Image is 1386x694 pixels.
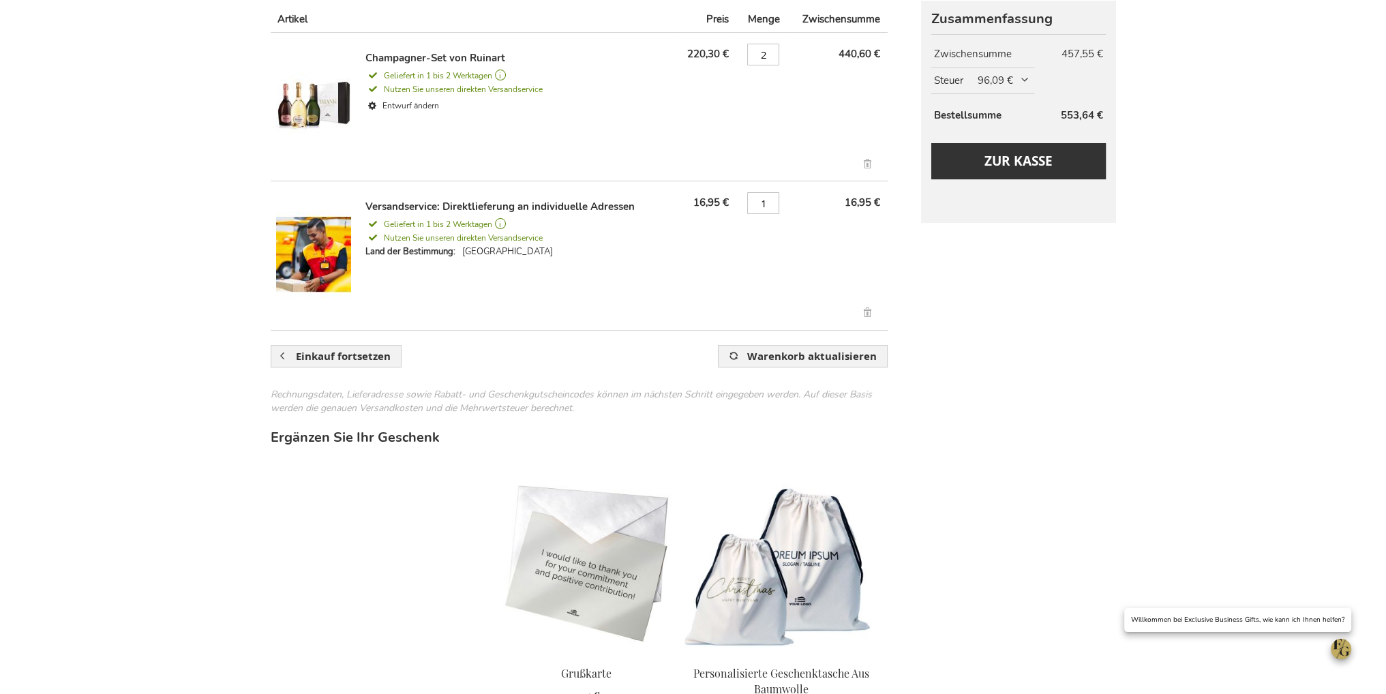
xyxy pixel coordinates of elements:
[365,51,505,65] a: Champagner-Set von Ruinart
[931,12,1105,27] strong: Zusammenfassung
[365,96,669,116] a: Entwurf ändern
[271,345,402,367] a: Einkauf fortsetzen
[978,74,1031,88] span: 96,09 €
[276,51,351,160] img: Champagner-Set von Ruinart
[276,200,365,313] a: Versandservice: Direktlieferung an individuelle Adressen
[687,47,729,61] span: 220,30 €
[277,12,307,26] span: Artikel
[934,74,963,87] span: Steuer
[1061,47,1103,61] span: 457,55 €
[365,82,543,95] a: Nutzen Sie unseren direkten Versandservice
[684,464,879,654] img: Personalisierte Geschenktasche Aus Baumwolle
[462,245,553,258] dd: [GEOGRAPHIC_DATA]
[747,349,877,363] span: Warenkorb aktualisieren
[934,108,1001,122] strong: Bestellsumme
[489,464,684,654] img: Greeting Card
[276,200,351,309] img: Versandservice: Direktlieferung an individuelle Adressen
[718,345,887,367] button: Warenkorb aktualisieren
[839,47,880,61] span: 440,60 €
[365,232,543,243] span: Nutzen Sie unseren direkten Versandservice
[845,196,880,209] span: 16,95 €
[365,70,669,82] a: Geliefert in 1 bis 2 Werktagen
[802,12,880,26] span: Zwischensumme
[561,666,612,680] a: Grußkarte
[684,649,879,662] a: Personalisierte Geschenktasche Aus Baumwolle
[706,12,729,26] span: Preis
[1061,108,1103,122] span: 553,64 €
[365,245,455,258] dt: Land der Bestimmung
[693,196,729,209] span: 16,95 €
[365,200,635,213] a: Versandservice: Direktlieferung an individuelle Adressen
[931,42,1046,67] th: Zwischensumme
[747,12,779,26] span: Menge
[931,143,1105,179] button: Zur Kasse
[276,51,365,164] a: Champagner-Set von Ruinart
[489,649,684,662] a: Greeting Card
[365,84,543,95] span: Nutzen Sie unseren direkten Versandservice
[296,349,391,363] span: Einkauf fortsetzen
[365,230,543,244] a: Nutzen Sie unseren direkten Versandservice
[984,152,1053,170] span: Zur Kasse
[365,218,669,230] a: Geliefert in 1 bis 2 Werktagen
[271,388,888,415] div: Rechnungsdaten, Lieferadresse sowie Rabatt- und Geschenkgutscheincodes können im nächsten Schritt...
